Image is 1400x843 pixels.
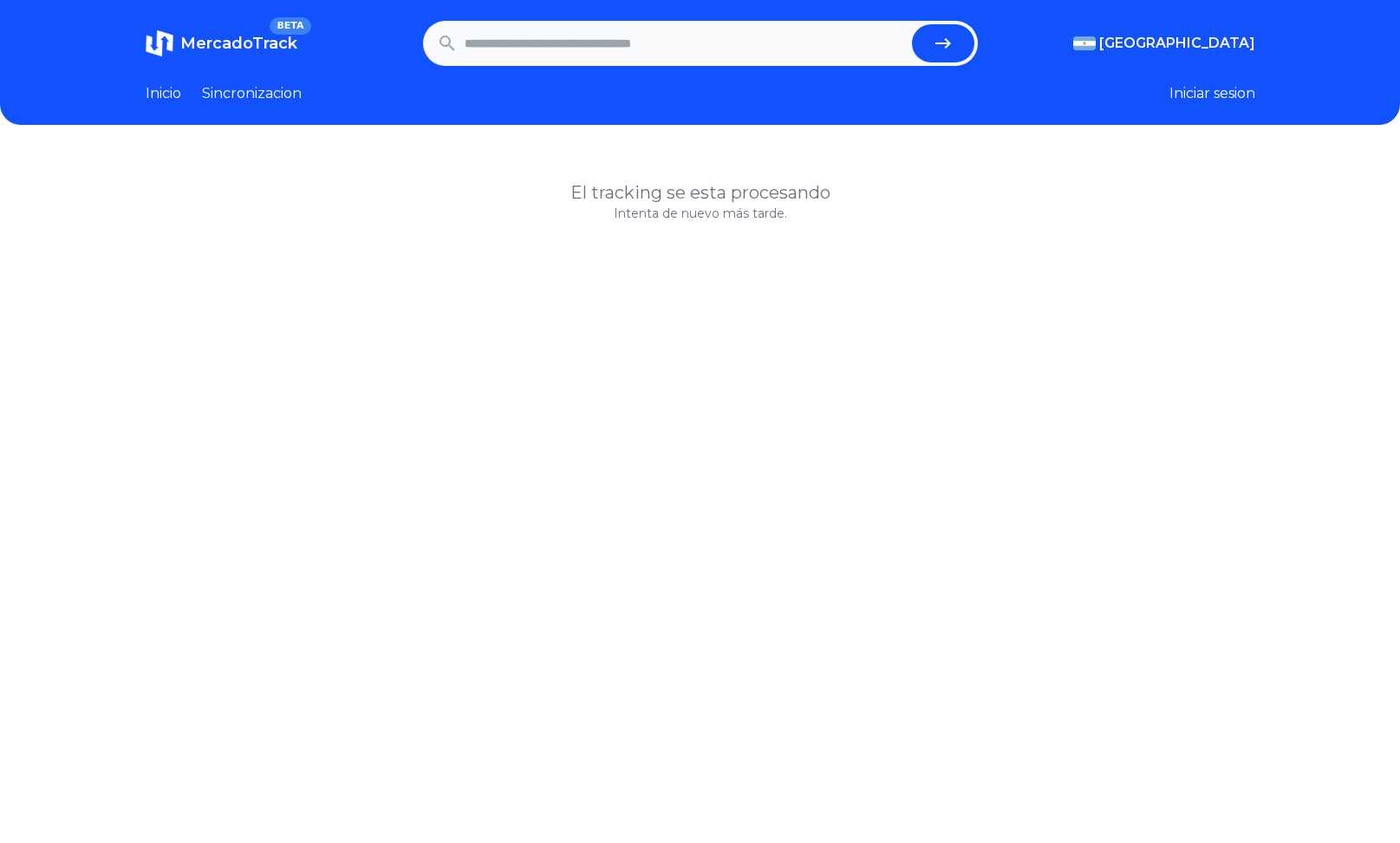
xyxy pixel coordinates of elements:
[146,29,173,57] img: MercadoTrack
[202,83,302,104] a: Sincronizacion
[270,17,310,35] span: BETA
[180,34,297,53] span: MercadoTrack
[1099,33,1255,54] span: [GEOGRAPHIC_DATA]
[146,83,181,104] a: Inicio
[146,205,1255,222] p: Intenta de nuevo más tarde.
[1073,36,1096,50] img: Argentina
[146,180,1255,205] h1: El tracking se esta procesando
[146,29,297,57] a: MercadoTrackBETA
[1073,33,1255,54] button: [GEOGRAPHIC_DATA]
[1169,83,1255,104] button: Iniciar sesion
